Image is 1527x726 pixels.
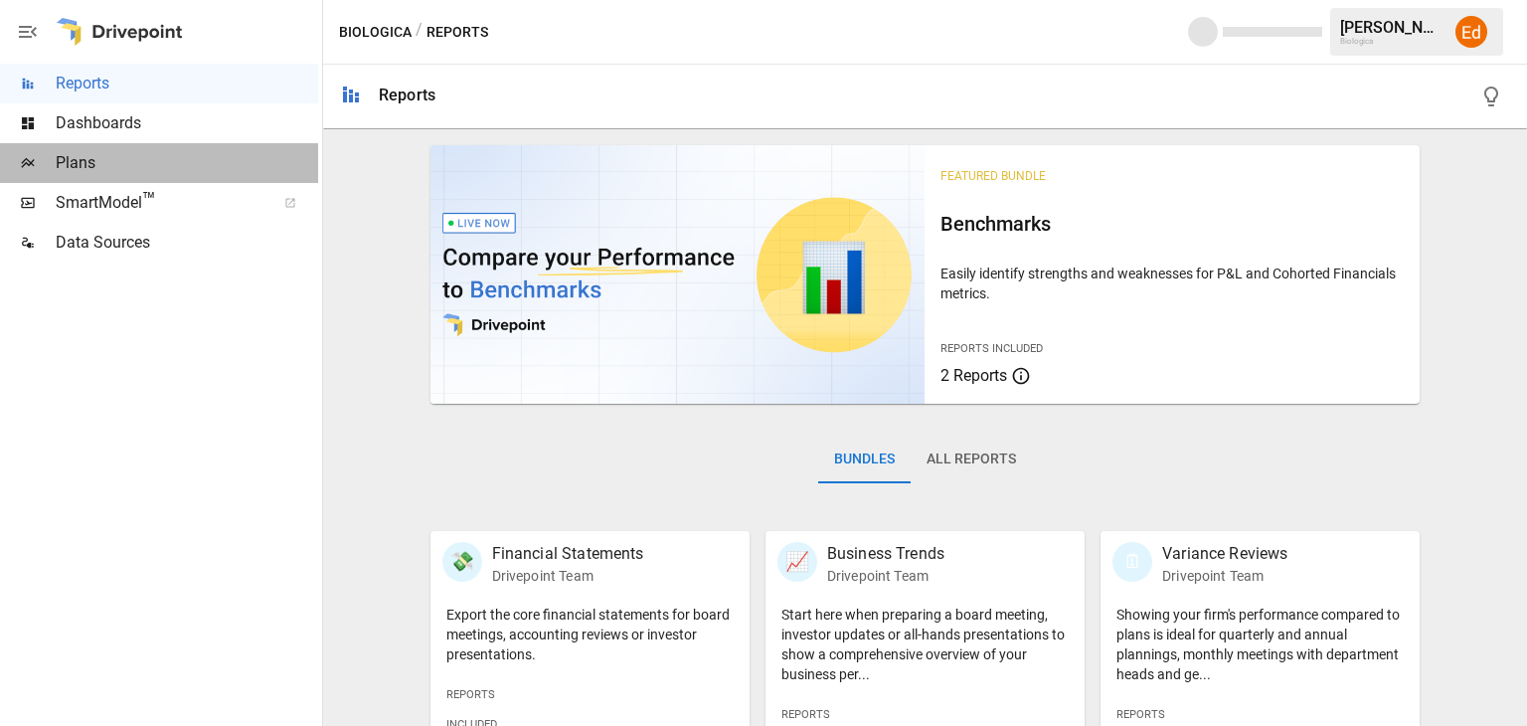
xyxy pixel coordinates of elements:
div: 💸 [442,542,482,582]
p: Drivepoint Team [492,566,644,586]
div: Biologica [1340,37,1443,46]
div: [PERSON_NAME] [1340,18,1443,37]
span: Data Sources [56,231,318,255]
p: Showing your firm's performance compared to plans is ideal for quarterly and annual plannings, mo... [1116,605,1404,684]
span: Dashboards [56,111,318,135]
button: All Reports [911,436,1032,483]
p: Business Trends [827,542,944,566]
img: Ed Lack [1455,16,1487,48]
span: Reports Included [940,342,1043,355]
p: Easily identify strengths and weaknesses for P&L and Cohorted Financials metrics. [940,264,1404,303]
h6: Benchmarks [940,208,1404,240]
span: Reports [56,72,318,95]
div: 📈 [777,542,817,582]
button: Biologica [339,20,412,45]
span: Plans [56,151,318,175]
span: ™ [142,188,156,213]
button: Bundles [818,436,911,483]
p: Drivepoint Team [1162,566,1287,586]
p: Export the core financial statements for board meetings, accounting reviews or investor presentat... [446,605,734,664]
p: Drivepoint Team [827,566,944,586]
span: SmartModel [56,191,262,215]
span: Featured Bundle [940,169,1046,183]
p: Start here when preparing a board meeting, investor updates or all-hands presentations to show a ... [781,605,1069,684]
div: / [416,20,423,45]
button: Ed Lack [1443,4,1499,60]
span: 2 Reports [940,366,1007,385]
img: video thumbnail [430,145,926,404]
p: Variance Reviews [1162,542,1287,566]
p: Financial Statements [492,542,644,566]
div: Reports [379,86,435,104]
div: 🗓 [1112,542,1152,582]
